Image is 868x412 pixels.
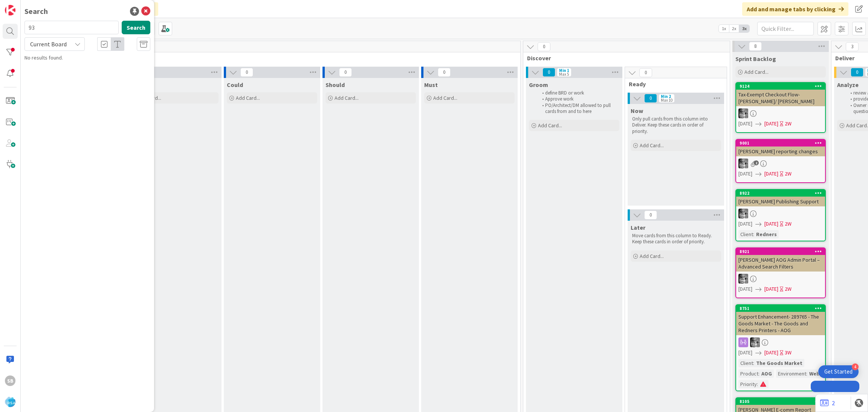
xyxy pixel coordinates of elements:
span: [DATE] [738,120,752,128]
span: Add Card... [538,122,562,129]
a: 8922[PERSON_NAME] Publishing SupportKS[DATE][DATE]2WClient:Redners [735,189,826,241]
div: 2W [785,285,792,293]
div: 9124 [736,83,825,90]
img: KS [738,159,748,168]
div: Environment [776,369,806,378]
p: Only pull cards from this column into Deliver. Keep these cards in order of priority. [632,116,720,134]
span: Later [631,224,645,231]
div: KS [736,337,825,347]
div: Min 2 [661,95,671,98]
div: Priority [738,380,757,388]
div: Support Enhancement- 289765 - The Goods Market - The Goods and Redners Printers - AOG [736,312,825,335]
div: 8105 [740,399,825,404]
a: 8751Support Enhancement- 289765 - The Goods Market - The Goods and Redners Printers - AOGKS[DATE]... [735,304,826,391]
input: Quick Filter... [757,22,814,35]
span: Ready [629,80,717,88]
span: : [757,380,758,388]
div: 9001[PERSON_NAME] reporting changes [736,140,825,156]
div: No results found. [24,54,150,62]
img: KS [738,209,748,218]
div: KS [736,108,825,118]
div: 4 [852,363,859,370]
li: PO/Architect/DM allowed to pull cards from and to here [538,102,618,115]
span: Current Board [30,40,67,48]
span: : [753,359,754,367]
span: 0 [240,68,253,77]
span: 2 [754,160,759,165]
img: KS [738,108,748,118]
div: 2W [785,220,792,228]
div: Client [738,359,753,367]
span: [DATE] [738,220,752,228]
span: 1x [719,25,729,32]
div: 8921 [740,249,825,254]
input: Search for title... [24,21,119,34]
span: [DATE] [738,170,752,178]
div: Max 10 [661,98,672,102]
img: KS [738,274,748,284]
p: Move cards from this column to Ready. Keep these cards in order of priority. [632,233,720,245]
div: KS [736,209,825,218]
li: Approve work [538,96,618,102]
div: AOG [759,369,774,378]
span: 2x [729,25,739,32]
a: 8921[PERSON_NAME] AOG Admin Portal – Advanced Search FiltersKS[DATE][DATE]2W [735,247,826,298]
span: [DATE] [738,285,752,293]
div: Web [807,369,822,378]
span: 0 [644,211,657,220]
span: Add Card... [640,253,664,259]
div: [PERSON_NAME] Publishing Support [736,197,825,206]
span: Add Card... [640,142,664,149]
div: Open Get Started checklist, remaining modules: 4 [818,365,859,378]
div: 8751 [736,305,825,312]
img: Visit kanbanzone.com [5,5,15,15]
span: : [753,230,754,238]
div: The Goods Market [754,359,804,367]
div: 2W [785,120,792,128]
span: 0 [644,94,657,103]
div: Product [738,369,758,378]
span: Analyze [837,81,859,89]
span: [DATE] [738,349,752,357]
div: 8922 [736,190,825,197]
div: 9124Tax-Exempt Checkout Flow- [PERSON_NAME]/ [PERSON_NAME] [736,83,825,106]
span: 3 [846,42,859,51]
div: Max 5 [559,72,569,76]
div: Min 1 [559,69,569,72]
div: Tax-Exempt Checkout Flow- [PERSON_NAME]/ [PERSON_NAME] [736,90,825,106]
div: 3W [785,349,792,357]
span: 0 [438,68,451,77]
span: [DATE] [764,285,778,293]
span: Sprint Backlog [735,55,776,63]
span: 3x [739,25,749,32]
span: Should [325,81,345,89]
a: 9124Tax-Exempt Checkout Flow- [PERSON_NAME]/ [PERSON_NAME]KS[DATE][DATE]2W [735,82,826,133]
span: Add Card... [335,95,359,101]
div: KS [736,159,825,168]
div: Add and manage tabs by clicking [742,2,848,16]
span: Must [424,81,438,89]
span: Now [631,107,643,114]
div: KS [736,274,825,284]
span: : [758,369,759,378]
div: [PERSON_NAME] AOG Admin Portal – Advanced Search Filters [736,255,825,272]
span: [DATE] [764,120,778,128]
span: Discover [527,54,720,62]
div: 2W [785,170,792,178]
span: [DATE] [764,349,778,357]
div: 8921[PERSON_NAME] AOG Admin Portal – Advanced Search Filters [736,248,825,272]
img: avatar [5,397,15,407]
span: Add Card... [433,95,457,101]
div: 8751 [740,306,825,311]
img: KS [750,337,760,347]
div: Client [738,230,753,238]
div: 8922[PERSON_NAME] Publishing Support [736,190,825,206]
div: 9001 [736,140,825,146]
div: [PERSON_NAME] reporting changes [736,146,825,156]
a: 2 [820,398,835,407]
span: [DATE] [764,220,778,228]
div: SB [5,375,15,386]
div: Get Started [824,368,853,375]
span: [DATE] [764,170,778,178]
div: 9001 [740,140,825,146]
